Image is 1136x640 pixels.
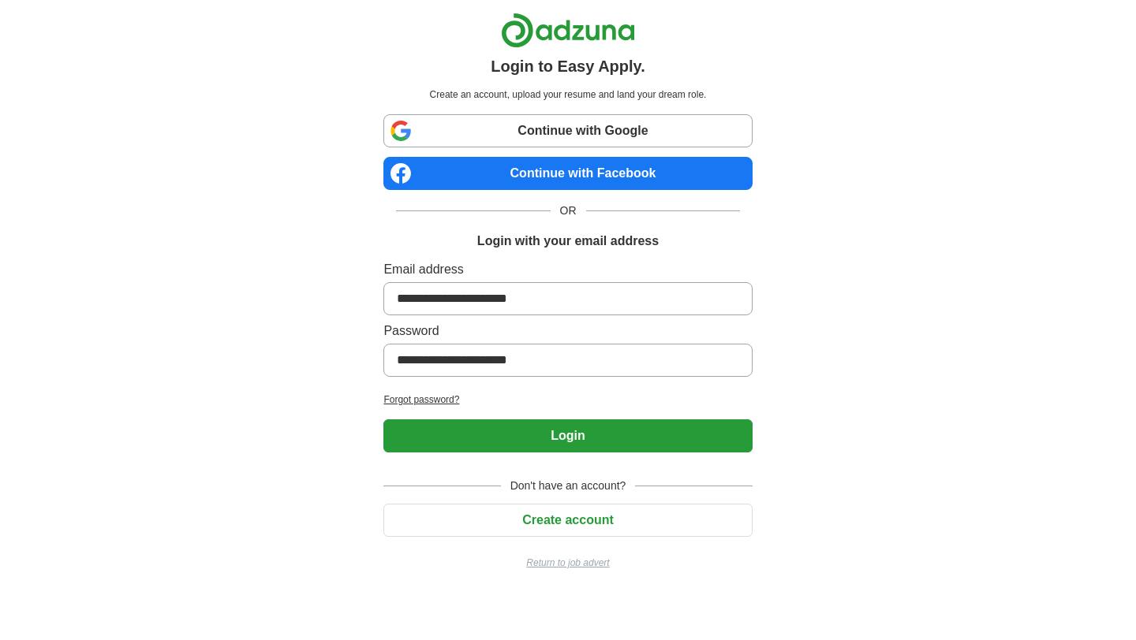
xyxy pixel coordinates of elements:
[551,203,586,219] span: OR
[501,478,636,494] span: Don't have an account?
[477,232,659,251] h1: Login with your email address
[387,87,749,102] p: Create an account, upload your resume and land your dream role.
[383,556,752,570] a: Return to job advert
[383,157,752,190] a: Continue with Facebook
[383,513,752,527] a: Create account
[501,13,635,48] img: Adzuna logo
[383,114,752,147] a: Continue with Google
[383,322,752,340] label: Password
[383,504,752,537] button: Create account
[383,419,752,452] button: Login
[383,393,752,407] a: Forgot password?
[491,54,645,78] h1: Login to Easy Apply.
[383,260,752,279] label: Email address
